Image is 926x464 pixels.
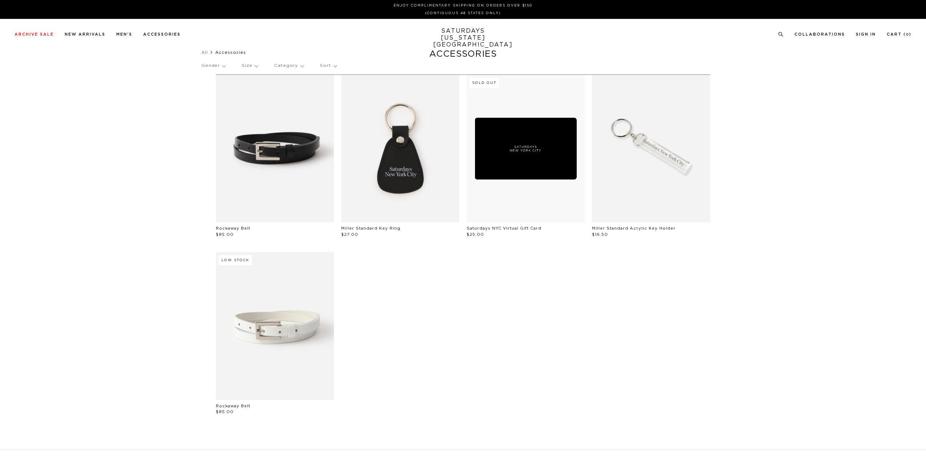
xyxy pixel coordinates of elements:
[320,57,336,74] p: Sort
[856,32,876,36] a: Sign In
[433,28,493,48] a: SATURDAYS[US_STATE][GEOGRAPHIC_DATA]
[216,233,234,237] span: $85.00
[242,57,258,74] p: Size
[274,57,303,74] p: Category
[470,78,499,88] div: Sold Out
[219,255,252,265] div: Low Stock
[216,404,250,408] a: Rockaway Belt
[17,3,909,8] p: Enjoy Complimentary Shipping on Orders Over $150
[143,32,181,36] a: Accessories
[592,226,676,230] a: Miller Standard Acrylic Key Holder
[65,32,105,36] a: New Arrivals
[794,32,845,36] a: Collaborations
[887,32,911,36] a: Cart (0)
[116,32,132,36] a: Men's
[592,233,608,237] span: $16.50
[201,50,208,55] a: All
[467,226,541,230] a: Saturdays NYC Virtual Gift Card
[216,226,250,230] a: Rockaway Belt
[341,226,400,230] a: Miller Standard Key Ring
[201,57,225,74] p: Gender
[906,33,909,36] small: 0
[17,11,909,16] p: (Contiguous 48 States Only)
[215,50,246,55] span: Accessories
[467,233,484,237] span: $25.00
[341,233,358,237] span: $27.00
[15,32,54,36] a: Archive Sale
[216,410,234,414] span: $85.00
